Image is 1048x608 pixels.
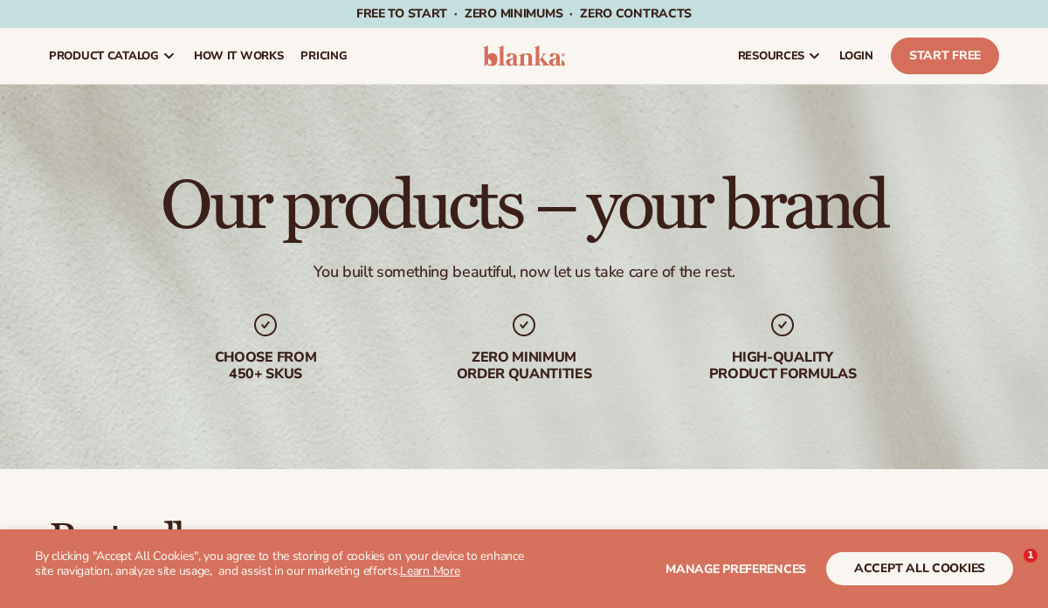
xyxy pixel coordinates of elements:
[988,549,1030,591] iframe: Intercom live chat
[185,28,293,84] a: How It Works
[154,349,377,383] div: Choose from 450+ Skus
[729,28,831,84] a: resources
[49,49,159,63] span: product catalog
[483,45,565,66] img: logo
[671,349,894,383] div: High-quality product formulas
[292,28,355,84] a: pricing
[314,262,735,282] div: You built something beautiful, now let us take care of the rest.
[665,561,806,577] span: Manage preferences
[665,552,806,585] button: Manage preferences
[738,49,804,63] span: resources
[839,49,873,63] span: LOGIN
[35,549,524,579] p: By clicking "Accept All Cookies", you agree to the storing of cookies on your device to enhance s...
[826,552,1013,585] button: accept all cookies
[1024,549,1038,563] span: 1
[49,518,515,564] h2: Best sellers
[194,49,284,63] span: How It Works
[356,5,692,22] span: Free to start · ZERO minimums · ZERO contracts
[831,28,882,84] a: LOGIN
[300,49,347,63] span: pricing
[40,28,185,84] a: product catalog
[412,349,636,383] div: Zero minimum order quantities
[400,563,459,579] a: Learn More
[891,38,999,74] a: Start Free
[161,171,886,241] h1: Our products – your brand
